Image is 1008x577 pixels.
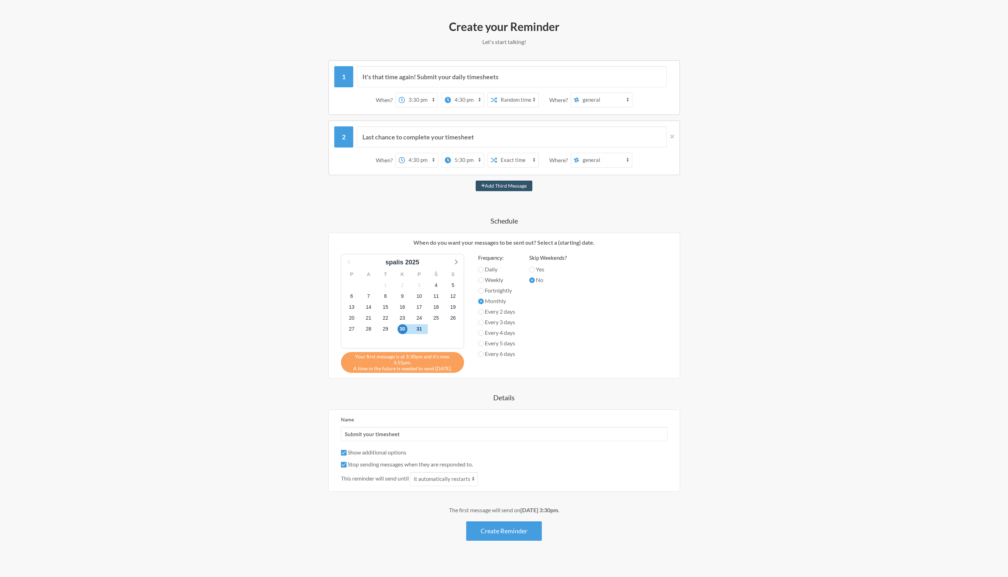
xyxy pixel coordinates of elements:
label: Every 4 days [478,328,515,337]
span: This reminder will send until [341,474,409,483]
h4: Schedule [300,216,708,226]
input: Daily [478,267,484,272]
span: 2025 m. lapkričio 4 d., antradienis [431,280,441,290]
span: 2025 m. lapkričio 18 d., antradienis [431,302,441,312]
span: 2025 m. lapkričio 30 d., sekmadienis [398,324,407,334]
label: Fortnightly [478,286,515,295]
span: 2025 m. gruodžio 1 d., pirmadienis [414,324,424,334]
div: Where? [549,93,571,107]
input: Every 6 days [478,351,484,357]
label: Every 2 days [478,307,515,316]
span: 2025 m. lapkričio 6 d., ketvirtadienis [347,291,357,301]
span: 2025 m. lapkričio 15 d., šeštadienis [381,302,391,312]
label: Monthly [478,297,515,305]
span: 2025 m. lapkričio 7 d., penktadienis [364,291,374,301]
h4: Details [300,393,708,402]
div: Š [428,269,445,280]
input: Monthly [478,299,484,304]
div: K [394,269,411,280]
p: When do you want your messages to be sent out? Select a (starting) date. [334,238,674,247]
div: S [445,269,462,280]
input: Stop sending messages when they are responded to. [341,462,347,468]
label: Daily [478,265,515,274]
label: Frequency: [478,254,515,262]
div: Where? [549,153,571,168]
span: 2025 m. lapkričio 28 d., penktadienis [364,324,374,334]
label: Show additional options [341,449,406,456]
input: Show additional options [341,450,347,456]
span: 2025 m. lapkričio 20 d., ketvirtadienis [347,313,357,323]
span: 2025 m. lapkričio 23 d., sekmadienis [398,313,407,323]
input: Every 3 days [478,320,484,325]
span: 2025 m. lapkričio 24 d., pirmadienis [414,313,424,323]
label: Skip Weekends? [529,254,567,262]
label: Every 5 days [478,339,515,347]
input: Fortnightly [478,288,484,294]
span: 2025 m. lapkričio 21 d., penktadienis [364,313,374,323]
label: Stop sending messages when they are responded to. [341,461,473,468]
div: T [377,269,394,280]
p: Let's start talking! [300,38,708,46]
div: A [360,269,377,280]
label: No [529,276,567,284]
span: 2025 m. lapkričio 9 d., sekmadienis [398,291,407,301]
label: Weekly [478,276,515,284]
input: Weekly [478,277,484,283]
span: 2025 m. lapkričio 3 d., pirmadienis [414,280,424,290]
span: 2025 m. lapkričio 27 d., ketvirtadienis [347,324,357,334]
span: Your first message is at 3:30pm and it's now 3:55pm. [346,353,459,365]
input: Every 4 days [478,330,484,336]
div: When? [376,153,395,168]
h2: Create your Reminder [300,19,708,34]
div: P [343,269,360,280]
span: 2025 m. lapkričio 14 d., penktadienis [364,302,374,312]
div: spalis 2025 [382,258,422,267]
input: No [529,277,535,283]
div: The first message will send on . [300,506,708,514]
input: Message [357,66,667,87]
button: Add Third Message [476,181,533,191]
span: 2025 m. lapkričio 8 d., šeštadienis [381,291,391,301]
input: Every 2 days [478,309,484,315]
input: Yes [529,267,535,272]
span: 2025 m. lapkričio 1 d., šeštadienis [381,280,391,290]
span: 2025 m. lapkričio 11 d., antradienis [431,291,441,301]
span: 2025 m. lapkričio 19 d., trečiadienis [448,302,458,312]
span: 2025 m. lapkričio 2 d., sekmadienis [398,280,407,290]
span: 2025 m. lapkričio 17 d., pirmadienis [414,302,424,312]
span: 2025 m. lapkričio 22 d., šeštadienis [381,313,391,323]
label: Every 3 days [478,318,515,326]
div: When? [376,93,395,107]
input: We suggest a 2 to 4 word name [341,427,667,441]
button: Create Reminder [466,521,542,541]
span: 2025 m. lapkričio 13 d., ketvirtadienis [347,302,357,312]
input: Message [357,126,667,148]
div: P [411,269,428,280]
span: 2025 m. lapkričio 25 d., antradienis [431,313,441,323]
label: Every 6 days [478,350,515,358]
label: Name [341,416,354,422]
strong: [DATE] 3:30pm [520,507,558,513]
span: 2025 m. lapkričio 16 d., sekmadienis [398,302,407,312]
span: 2025 m. lapkričio 26 d., trečiadienis [448,313,458,323]
label: Yes [529,265,567,274]
span: 2025 m. lapkričio 10 d., pirmadienis [414,291,424,301]
input: Every 5 days [478,341,484,346]
span: 2025 m. lapkričio 5 d., trečiadienis [448,280,458,290]
span: 2025 m. lapkričio 12 d., trečiadienis [448,291,458,301]
span: 2025 m. lapkričio 29 d., šeštadienis [381,324,391,334]
div: A time in the future is needed to send [DATE]. [341,352,464,373]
